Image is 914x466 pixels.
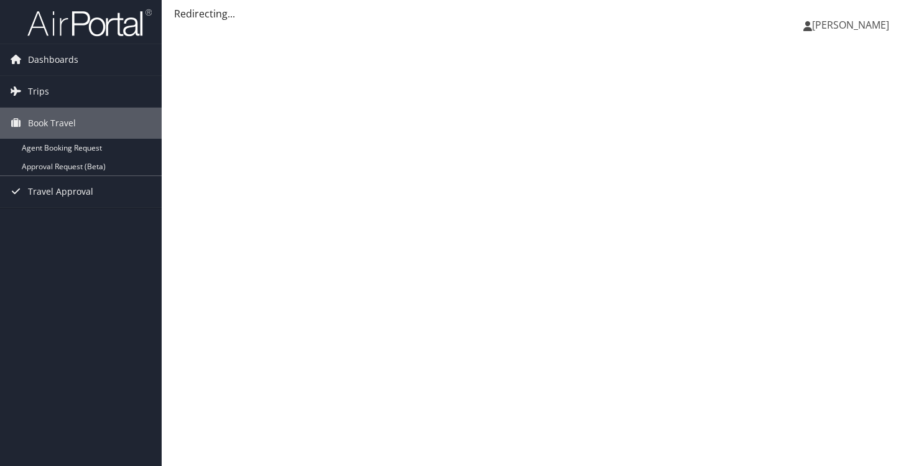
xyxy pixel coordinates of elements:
span: [PERSON_NAME] [812,18,889,32]
div: Redirecting... [174,6,902,21]
img: airportal-logo.png [27,8,152,37]
a: [PERSON_NAME] [803,6,902,44]
span: Travel Approval [28,176,93,207]
span: Book Travel [28,108,76,139]
span: Dashboards [28,44,78,75]
span: Trips [28,76,49,107]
